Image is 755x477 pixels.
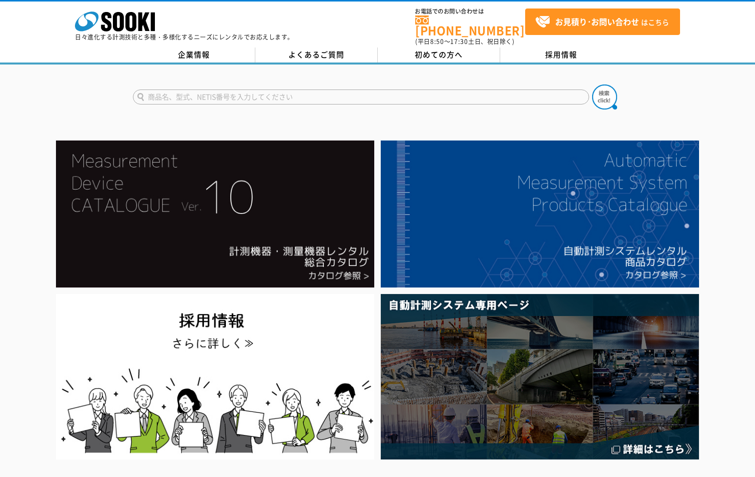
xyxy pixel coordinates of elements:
a: よくあるご質問 [255,47,378,62]
p: 日々進化する計測技術と多種・多様化するニーズにレンタルでお応えします。 [75,34,294,40]
strong: お見積り･お問い合わせ [555,15,639,27]
a: 初めての方へ [378,47,500,62]
span: 8:50 [430,37,444,46]
img: 自動計測システムカタログ [381,140,699,287]
a: 企業情報 [133,47,255,62]
span: 17:30 [450,37,468,46]
input: 商品名、型式、NETIS番号を入力してください [133,89,589,104]
span: お電話でのお問い合わせは [415,8,525,14]
a: [PHONE_NUMBER] [415,15,525,36]
span: はこちら [535,14,669,29]
a: 採用情報 [500,47,623,62]
span: (平日 ～ 土日、祝日除く) [415,37,514,46]
span: 初めての方へ [415,49,463,60]
img: btn_search.png [592,84,617,109]
img: Catalog Ver10 [56,140,374,287]
img: 自動計測システム専用ページ [381,294,699,459]
a: お見積り･お問い合わせはこちら [525,8,680,35]
img: SOOKI recruit [56,294,374,459]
